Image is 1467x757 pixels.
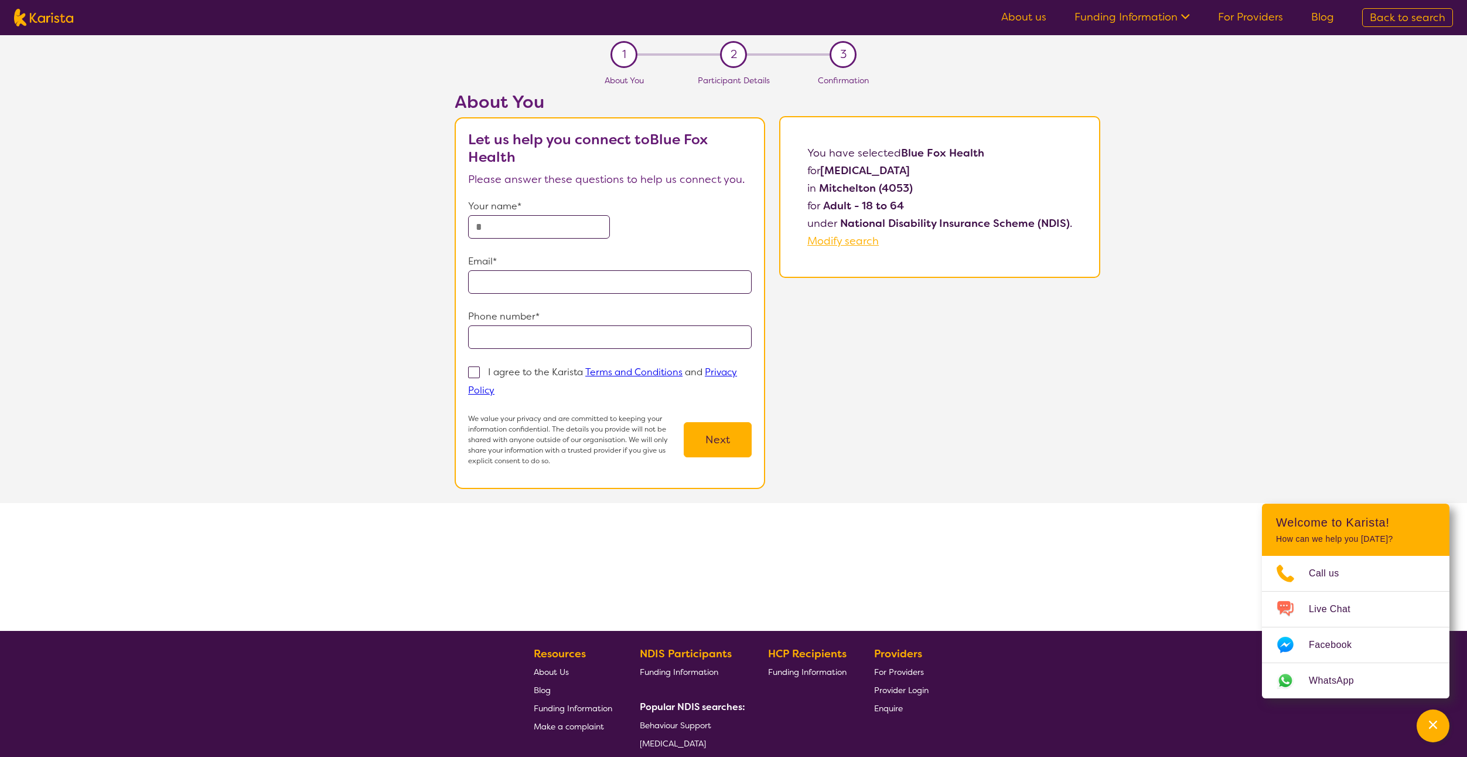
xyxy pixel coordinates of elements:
b: Blue Fox Health [901,146,984,160]
p: Email* [468,253,752,270]
a: Blog [1311,10,1334,24]
span: About You [605,75,644,86]
ul: Choose channel [1262,556,1449,698]
p: Please answer these questions to help us connect you. [468,171,752,188]
b: Providers [874,647,922,661]
p: Phone number* [468,308,752,325]
span: Back to search [1370,11,1445,25]
a: About Us [534,663,612,681]
a: Funding Information [640,663,741,681]
p: We value your privacy and are committed to keeping your information confidential. The details you... [468,413,684,466]
span: 2 [731,46,737,63]
p: You have selected [807,144,1072,250]
span: Behaviour Support [640,720,711,731]
b: National Disability Insurance Scheme (NDIS) [840,216,1070,230]
button: Next [684,422,752,457]
b: Resources [534,647,586,661]
span: About Us [534,667,569,677]
span: Live Chat [1309,600,1364,618]
a: Web link opens in a new tab. [1262,663,1449,698]
button: Channel Menu [1417,710,1449,742]
span: Call us [1309,565,1353,582]
b: Let us help you connect to Blue Fox Health [468,130,708,167]
span: Funding Information [534,703,612,714]
span: Make a complaint [534,721,604,732]
a: Terms and Conditions [585,366,683,378]
a: For Providers [1218,10,1283,24]
span: 3 [840,46,847,63]
span: Provider Login [874,685,929,695]
span: Blog [534,685,551,695]
h2: About You [455,91,765,113]
span: [MEDICAL_DATA] [640,738,706,749]
span: 1 [622,46,626,63]
a: Provider Login [874,681,929,699]
a: Funding Information [768,663,847,681]
p: for [807,197,1072,215]
p: under . [807,215,1072,232]
b: Adult - 18 to 64 [823,199,904,213]
a: Blog [534,681,612,699]
a: Behaviour Support [640,716,741,734]
span: Participant Details [698,75,770,86]
a: Modify search [807,234,879,248]
p: I agree to the Karista and [468,366,737,396]
a: Funding Information [1074,10,1190,24]
p: for [807,162,1072,179]
a: Back to search [1362,8,1453,27]
b: Popular NDIS searches: [640,701,745,713]
a: Make a complaint [534,717,612,735]
span: Confirmation [818,75,869,86]
img: Karista logo [14,9,73,26]
span: For Providers [874,667,924,677]
p: How can we help you [DATE]? [1276,534,1435,544]
span: Funding Information [768,667,847,677]
b: NDIS Participants [640,647,732,661]
a: Enquire [874,699,929,717]
span: WhatsApp [1309,672,1368,690]
h2: Welcome to Karista! [1276,515,1435,529]
p: Your name* [468,198,752,215]
a: Funding Information [534,699,612,717]
b: [MEDICAL_DATA] [820,164,910,178]
b: Mitchelton (4053) [819,181,913,195]
a: About us [1001,10,1046,24]
a: [MEDICAL_DATA] [640,734,741,752]
span: Funding Information [640,667,718,677]
span: Enquire [874,703,903,714]
div: Channel Menu [1262,504,1449,698]
a: For Providers [874,663,929,681]
span: Facebook [1309,636,1366,654]
p: in [807,179,1072,197]
b: HCP Recipients [768,647,847,661]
